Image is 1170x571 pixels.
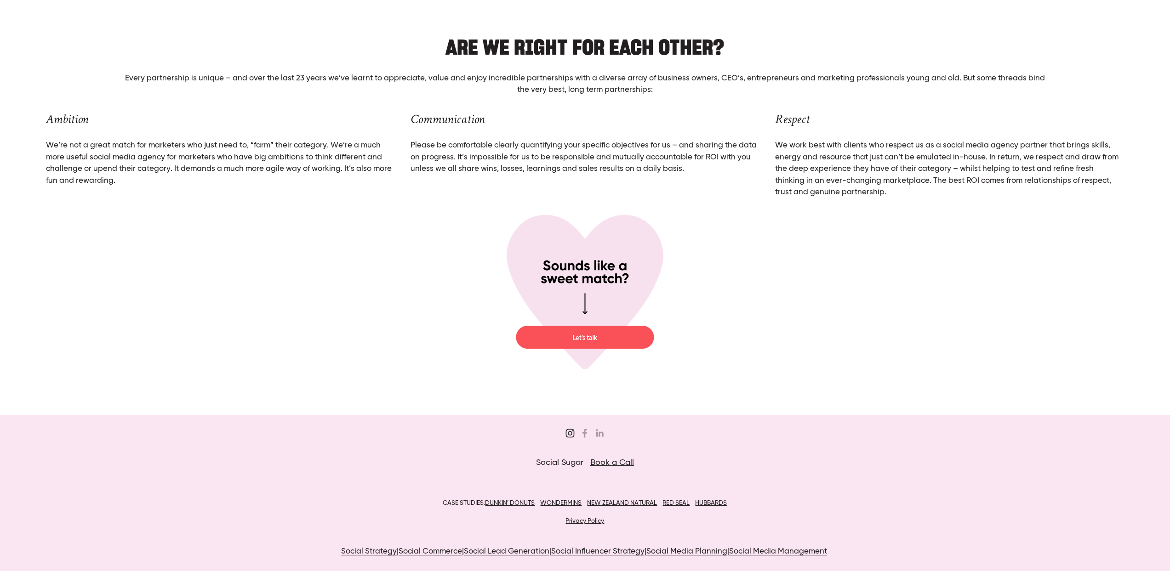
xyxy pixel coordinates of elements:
img: Perfect-Match.png [507,214,664,370]
a: Book a Call [590,458,634,467]
a: WONDERMINS [540,500,582,506]
a: Social Lead Generation [464,548,549,556]
a: Social Commerce [399,548,462,556]
a: Social Media Management [729,548,827,556]
a: Sugar Digi [580,429,589,438]
a: Jordan Eley [595,429,604,438]
a: HUBBARDS [695,500,727,506]
a: Social Media Planning [646,548,727,556]
a: Social Strategy [341,548,397,556]
a: NEW ZEALAND NATURAL [587,500,657,506]
h2: ARE WE RIGHT FOR EACH OTHER? [119,28,1051,57]
span: Social Sugar [536,458,583,467]
h3: Respect [775,112,1124,127]
a: Privacy Policy [565,518,604,524]
p: Please be comfortable clearly quantifying your specific objectives for us – and sharing the data ... [411,140,759,175]
a: DUNKIN’ DONUTS [485,500,535,506]
h3: Ambition [46,112,395,127]
p: We work best with clients who respect us as a social media agency partner that brings skills, ene... [775,140,1124,198]
p: We’re not a great match for marketers who just need to, “farm” their category. We’re a much more ... [46,140,395,187]
h3: Communication [411,112,759,127]
a: RED SEAL [662,500,690,506]
p: Every partnership is unique – and over the last 23 years we’ve learnt to appreciate, value and en... [119,73,1051,96]
a: Social Influencer Strategy [551,548,645,556]
p: CASE STUDIES: [119,498,1051,509]
p: | | | | | [119,546,1051,558]
a: Sugar&Partners [565,429,575,438]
